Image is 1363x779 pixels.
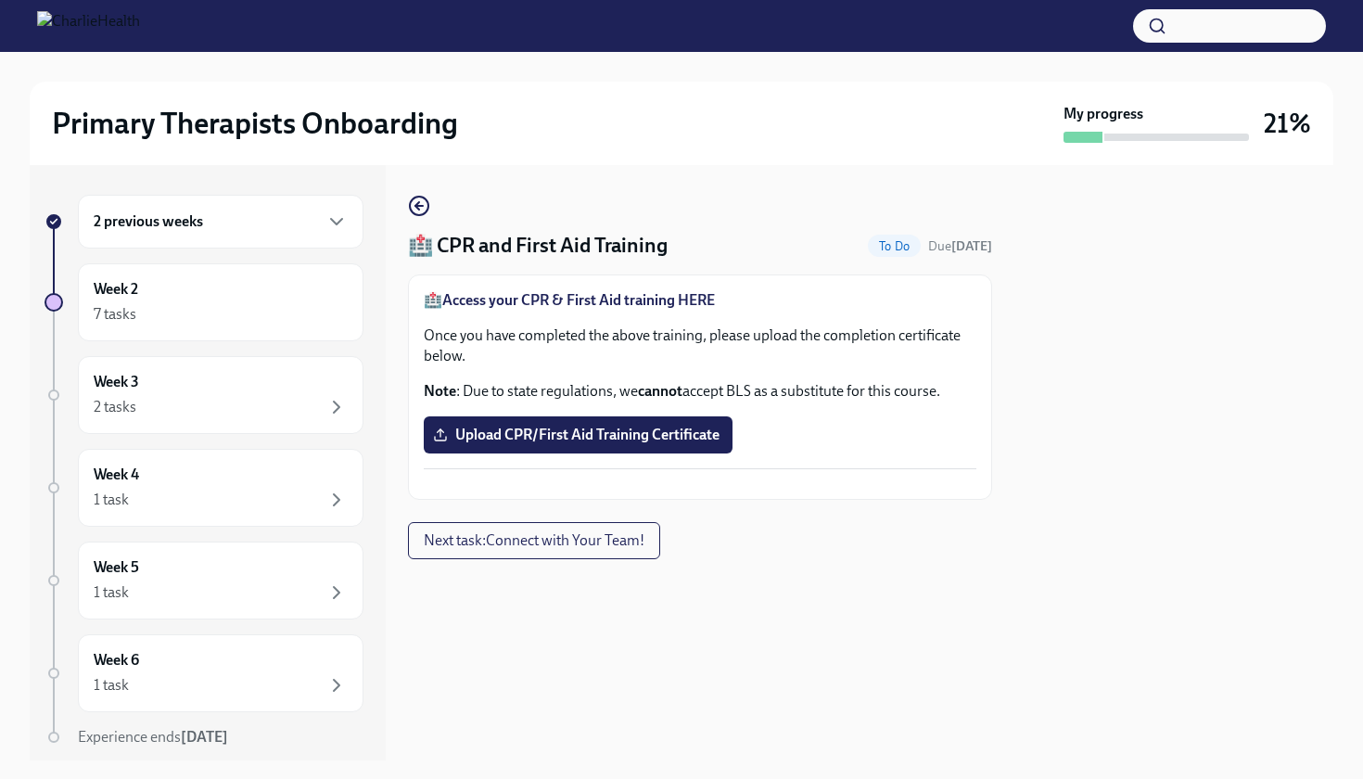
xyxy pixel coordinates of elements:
p: Once you have completed the above training, please upload the completion certificate below. [424,326,976,366]
img: CharlieHealth [37,11,140,41]
div: 1 task [94,675,129,696]
h6: Week 6 [94,650,139,670]
h6: Week 3 [94,372,139,392]
h4: 🏥 CPR and First Aid Training [408,232,668,260]
button: Next task:Connect with Your Team! [408,522,660,559]
a: Week 27 tasks [45,263,363,341]
div: 2 tasks [94,397,136,417]
a: Access your CPR & First Aid training HERE [442,291,715,309]
h3: 21% [1264,107,1311,140]
strong: My progress [1064,104,1143,124]
span: Upload CPR/First Aid Training Certificate [437,426,720,444]
span: Next task : Connect with Your Team! [424,531,644,550]
a: Week 61 task [45,634,363,712]
div: 1 task [94,490,129,510]
div: 7 tasks [94,304,136,325]
h6: Week 4 [94,465,139,485]
span: Due [928,238,992,254]
h6: 2 previous weeks [94,211,203,232]
strong: [DATE] [181,728,228,746]
a: Week 51 task [45,542,363,619]
strong: Note [424,382,456,400]
strong: cannot [638,382,682,400]
p: 🏥 [424,290,976,311]
span: August 23rd, 2025 10:00 [928,237,992,255]
p: : Due to state regulations, we accept BLS as a substitute for this course. [424,381,976,402]
span: To Do [868,239,921,253]
a: Week 41 task [45,449,363,527]
h2: Primary Therapists Onboarding [52,105,458,142]
div: 2 previous weeks [78,195,363,249]
h6: Week 5 [94,557,139,578]
label: Upload CPR/First Aid Training Certificate [424,416,732,453]
span: Experience ends [78,728,228,746]
div: 1 task [94,582,129,603]
h6: Week 2 [94,279,138,300]
strong: [DATE] [951,238,992,254]
a: Week 32 tasks [45,356,363,434]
